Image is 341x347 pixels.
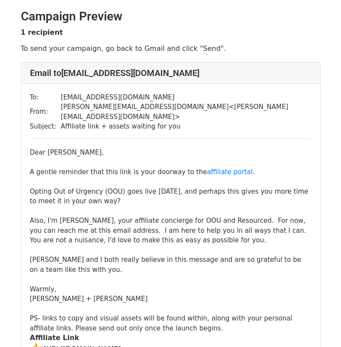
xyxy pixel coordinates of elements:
[61,102,311,122] td: [PERSON_NAME][EMAIL_ADDRESS][DOMAIN_NAME] < [PERSON_NAME][EMAIL_ADDRESS][DOMAIN_NAME] >
[61,122,311,132] td: Affiliate link + assets waiting for you
[207,168,252,176] a: affiliate portal
[30,122,61,132] td: Subject:
[30,68,311,78] h4: Email to [EMAIL_ADDRESS][DOMAIN_NAME]
[30,93,61,102] td: To:
[30,102,61,122] td: From:
[30,334,79,342] strong: Affiliate Link
[21,9,321,24] h2: Campaign Preview
[21,28,63,36] strong: 1 recipient
[21,44,321,53] p: To send your campaign, go back to Gmail and click "Send".
[61,93,311,102] td: [EMAIL_ADDRESS][DOMAIN_NAME]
